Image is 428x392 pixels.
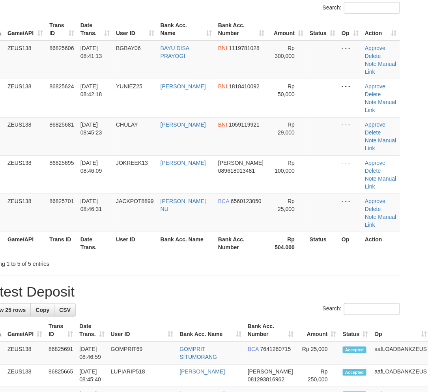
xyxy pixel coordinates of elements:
span: Copy 6560123050 to clipboard [231,198,262,204]
td: - - - [338,79,362,117]
span: 86825606 [49,45,74,51]
th: Action [362,232,400,254]
a: Manual Link [365,61,396,75]
a: Delete [365,168,381,174]
span: Accepted [343,347,366,353]
span: 86825695 [49,160,74,166]
th: Bank Acc. Name: activate to sort column ascending [157,18,215,41]
th: User ID: activate to sort column ascending [113,18,157,41]
td: ZEUS138 [4,365,45,387]
a: Note [365,137,377,144]
th: Trans ID [46,232,77,254]
input: Search: [344,303,400,315]
a: Delete [365,91,381,97]
th: Trans ID: activate to sort column ascending [45,319,76,342]
a: [PERSON_NAME] [161,121,206,128]
a: Note [365,61,377,67]
td: 86825691 [45,342,76,365]
th: Op: activate to sort column ascending [338,18,362,41]
span: Rp 100,000 [275,160,295,174]
th: Game/API: activate to sort column ascending [4,319,45,342]
span: 86825681 [49,121,74,128]
span: CSV [59,307,71,313]
span: [DATE] 08:45:23 [80,121,102,136]
a: [PERSON_NAME] [161,160,206,166]
span: Rp 300,000 [275,45,295,59]
input: Search: [344,2,400,14]
span: Rp 50,000 [278,83,295,97]
th: User ID: activate to sort column ascending [108,319,177,342]
td: - - - [338,117,362,155]
span: [DATE] 08:46:09 [80,160,102,174]
th: Amount: activate to sort column ascending [267,18,307,41]
a: Note [365,214,377,220]
td: [DATE] 08:46:59 [76,342,107,365]
td: - - - [338,155,362,194]
a: [PERSON_NAME] [179,369,225,375]
th: Game/API: activate to sort column ascending [4,18,46,41]
a: GOMPRIT SITUMORANG [179,346,217,360]
td: - - - [338,194,362,232]
span: 86825701 [49,198,74,204]
th: Trans ID: activate to sort column ascending [46,18,77,41]
td: 86825665 [45,365,76,387]
th: Status [307,232,338,254]
th: Amount: activate to sort column ascending [297,319,340,342]
td: ZEUS138 [4,41,46,79]
td: ZEUS138 [4,155,46,194]
span: [PERSON_NAME] [218,160,264,166]
a: Manual Link [365,137,396,151]
th: Date Trans.: activate to sort column ascending [76,319,107,342]
th: Date Trans.: activate to sort column ascending [77,18,113,41]
a: CSV [54,303,76,317]
a: Approve [365,121,385,128]
a: [PERSON_NAME] NU [161,198,206,212]
a: Approve [365,160,385,166]
span: Copy [36,307,49,313]
span: [PERSON_NAME] [248,369,293,375]
span: CHULAY [116,121,138,128]
a: Copy [30,303,54,317]
span: Copy 1818410092 to clipboard [229,83,260,90]
span: BNI [218,83,227,90]
a: Approve [365,83,385,90]
span: YUNIEZ25 [116,83,142,90]
a: Manual Link [365,175,396,190]
a: Manual Link [365,214,396,228]
a: Delete [365,129,381,136]
td: ZEUS138 [4,194,46,232]
a: Manual Link [365,99,396,113]
a: Approve [365,45,385,51]
th: Status: activate to sort column ascending [340,319,372,342]
a: Note [365,99,377,105]
a: Note [365,175,377,182]
th: Rp 504.000 [267,232,307,254]
span: BCA [248,346,259,353]
a: Delete [365,206,381,212]
th: Bank Acc. Name: activate to sort column ascending [176,319,245,342]
label: Search: [323,2,400,14]
a: Delete [365,53,381,59]
td: Rp 250,000 [297,365,340,387]
td: LUPIARIP518 [108,365,177,387]
span: Copy 089618013481 to clipboard [218,168,255,174]
th: Status: activate to sort column ascending [307,18,338,41]
span: Rp 29,000 [278,121,295,136]
span: Copy 1059119921 to clipboard [229,121,260,128]
th: Bank Acc. Number [215,232,267,254]
td: ZEUS138 [4,117,46,155]
th: Action: activate to sort column ascending [362,18,400,41]
a: BAYU DISA PRAYOGI [161,45,189,59]
label: Search: [323,303,400,315]
th: Bank Acc. Number: activate to sort column ascending [215,18,267,41]
th: User ID [113,232,157,254]
a: [PERSON_NAME] [161,83,206,90]
span: [DATE] 08:42:18 [80,83,102,97]
span: 86825624 [49,83,74,90]
th: Bank Acc. Number: activate to sort column ascending [245,319,297,342]
span: Accepted [343,369,366,376]
span: Rp 25,000 [278,198,295,212]
th: Game/API [4,232,46,254]
span: JOKREEK13 [116,160,148,166]
span: BNI [218,45,227,51]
